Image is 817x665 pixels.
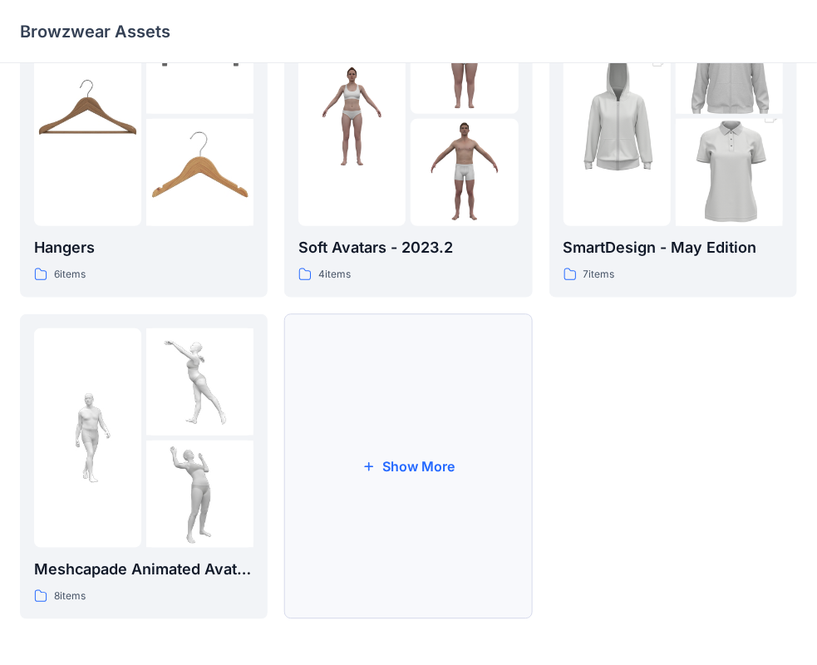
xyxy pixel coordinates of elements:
[20,314,268,619] a: folder 1folder 2folder 3Meshcapade Animated Avatars8items
[676,92,783,254] img: folder 3
[54,266,86,283] p: 6 items
[298,236,518,259] p: Soft Avatars - 2023.2
[318,266,351,283] p: 4 items
[411,119,518,226] img: folder 3
[34,62,141,170] img: folder 1
[298,62,406,170] img: folder 1
[564,36,671,197] img: folder 1
[146,441,253,548] img: folder 3
[34,384,141,491] img: folder 1
[583,266,615,283] p: 7 items
[564,236,783,259] p: SmartDesign - May Edition
[34,558,253,581] p: Meshcapade Animated Avatars
[146,328,253,436] img: folder 2
[146,119,253,226] img: folder 3
[54,588,86,605] p: 8 items
[20,20,170,43] p: Browzwear Assets
[34,236,253,259] p: Hangers
[284,314,532,619] button: Show More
